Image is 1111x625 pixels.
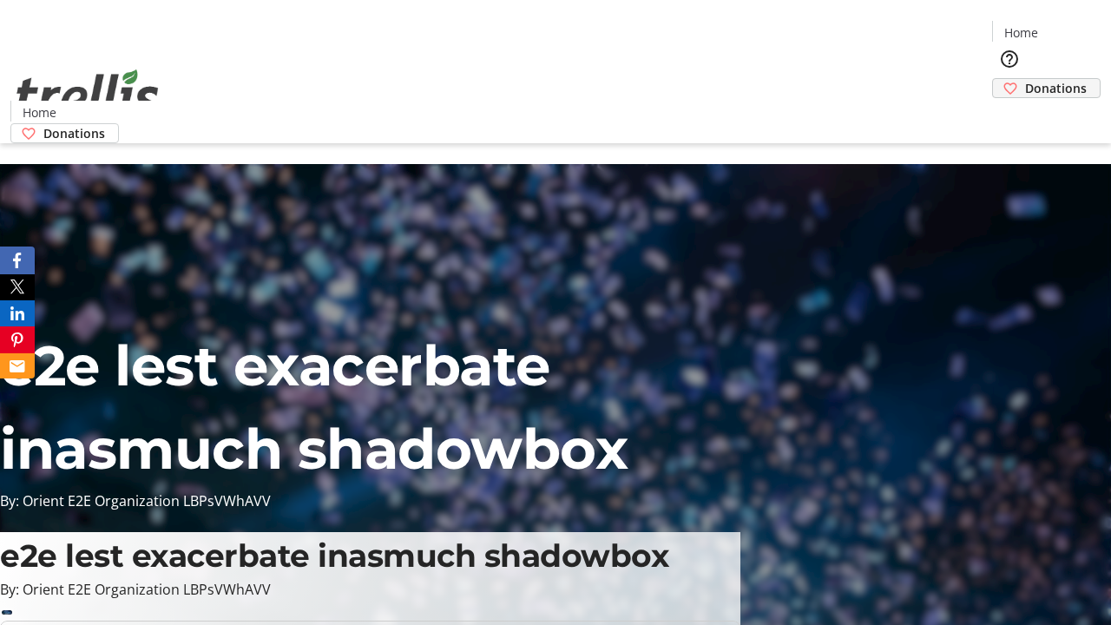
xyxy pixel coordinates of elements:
[1025,79,1087,97] span: Donations
[10,50,165,137] img: Orient E2E Organization LBPsVWhAVV's Logo
[992,78,1101,98] a: Donations
[992,98,1027,133] button: Cart
[993,23,1049,42] a: Home
[992,42,1027,76] button: Help
[11,103,67,122] a: Home
[43,124,105,142] span: Donations
[1004,23,1038,42] span: Home
[23,103,56,122] span: Home
[10,123,119,143] a: Donations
